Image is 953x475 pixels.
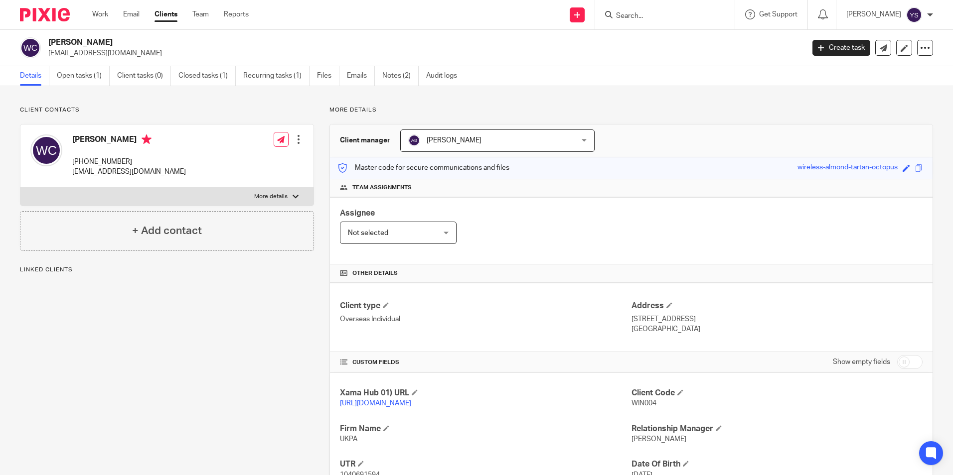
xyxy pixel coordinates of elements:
[340,459,631,470] h4: UTR
[20,266,314,274] p: Linked clients
[20,8,70,21] img: Pixie
[632,459,923,470] h4: Date Of Birth
[426,66,465,86] a: Audit logs
[632,424,923,434] h4: Relationship Manager
[382,66,419,86] a: Notes (2)
[427,137,481,144] span: [PERSON_NAME]
[340,424,631,434] h4: Firm Name
[340,209,375,217] span: Assignee
[340,135,390,145] h3: Client manager
[408,134,420,146] img: svg%3E
[155,9,177,19] a: Clients
[92,9,108,19] a: Work
[340,388,631,398] h4: Xama Hub 01) URL
[48,48,797,58] p: [EMAIL_ADDRESS][DOMAIN_NAME]
[352,184,412,192] span: Team assignments
[340,314,631,324] p: Overseas Individual
[352,269,398,277] span: Other details
[340,436,357,443] span: UKPA
[632,301,923,311] h4: Address
[72,134,186,147] h4: [PERSON_NAME]
[632,388,923,398] h4: Client Code
[132,223,202,238] h4: + Add contact
[254,193,288,201] p: More details
[833,357,890,367] label: Show empty fields
[20,106,314,114] p: Client contacts
[615,12,705,21] input: Search
[632,436,686,443] span: [PERSON_NAME]
[329,106,933,114] p: More details
[340,400,411,407] a: [URL][DOMAIN_NAME]
[57,66,110,86] a: Open tasks (1)
[224,9,249,19] a: Reports
[632,324,923,334] p: [GEOGRAPHIC_DATA]
[72,157,186,167] p: [PHONE_NUMBER]
[142,134,152,144] i: Primary
[317,66,339,86] a: Files
[632,400,656,407] span: WIN004
[759,11,797,18] span: Get Support
[337,163,509,173] p: Master code for secure communications and files
[48,37,647,48] h2: [PERSON_NAME]
[192,9,209,19] a: Team
[348,230,388,237] span: Not selected
[20,37,41,58] img: svg%3E
[178,66,236,86] a: Closed tasks (1)
[20,66,49,86] a: Details
[906,7,922,23] img: svg%3E
[340,301,631,311] h4: Client type
[123,9,140,19] a: Email
[812,40,870,56] a: Create task
[243,66,310,86] a: Recurring tasks (1)
[72,167,186,177] p: [EMAIL_ADDRESS][DOMAIN_NAME]
[797,162,898,174] div: wireless-almond-tartan-octopus
[632,314,923,324] p: [STREET_ADDRESS]
[117,66,171,86] a: Client tasks (0)
[347,66,375,86] a: Emails
[340,358,631,366] h4: CUSTOM FIELDS
[846,9,901,19] p: [PERSON_NAME]
[30,134,62,166] img: svg%3E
